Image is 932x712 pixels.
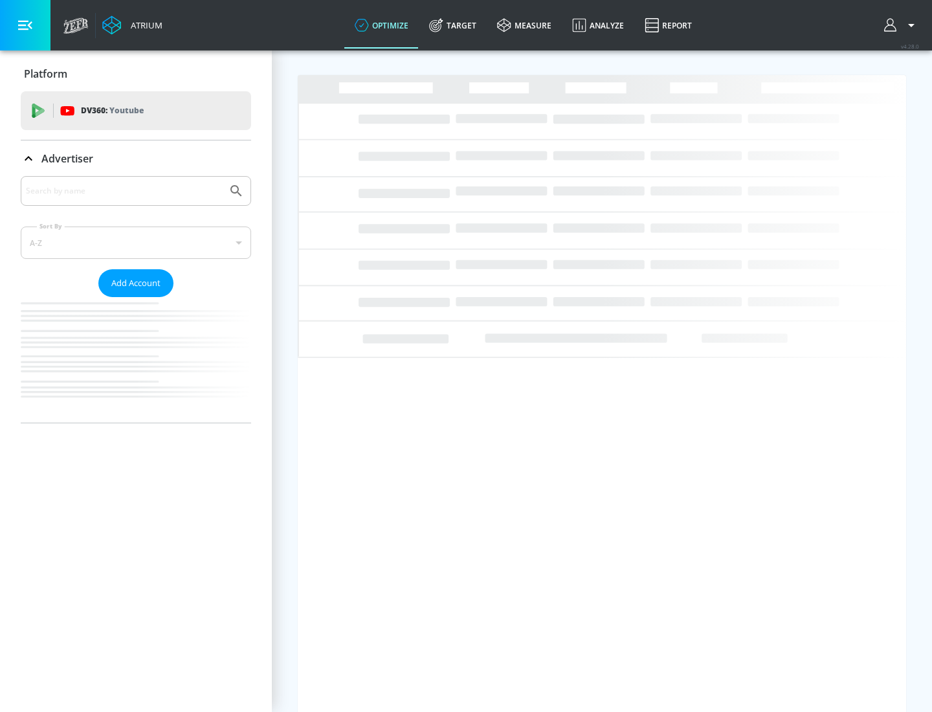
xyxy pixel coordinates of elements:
[111,276,161,291] span: Add Account
[21,176,251,423] div: Advertiser
[37,222,65,230] label: Sort By
[901,43,919,50] span: v 4.28.0
[21,227,251,259] div: A-Z
[98,269,173,297] button: Add Account
[21,140,251,177] div: Advertiser
[21,297,251,423] nav: list of Advertiser
[344,2,419,49] a: optimize
[24,67,67,81] p: Platform
[21,56,251,92] div: Platform
[562,2,634,49] a: Analyze
[126,19,162,31] div: Atrium
[487,2,562,49] a: measure
[634,2,702,49] a: Report
[419,2,487,49] a: Target
[81,104,144,118] p: DV360:
[21,91,251,130] div: DV360: Youtube
[26,183,222,199] input: Search by name
[109,104,144,117] p: Youtube
[41,151,93,166] p: Advertiser
[102,16,162,35] a: Atrium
